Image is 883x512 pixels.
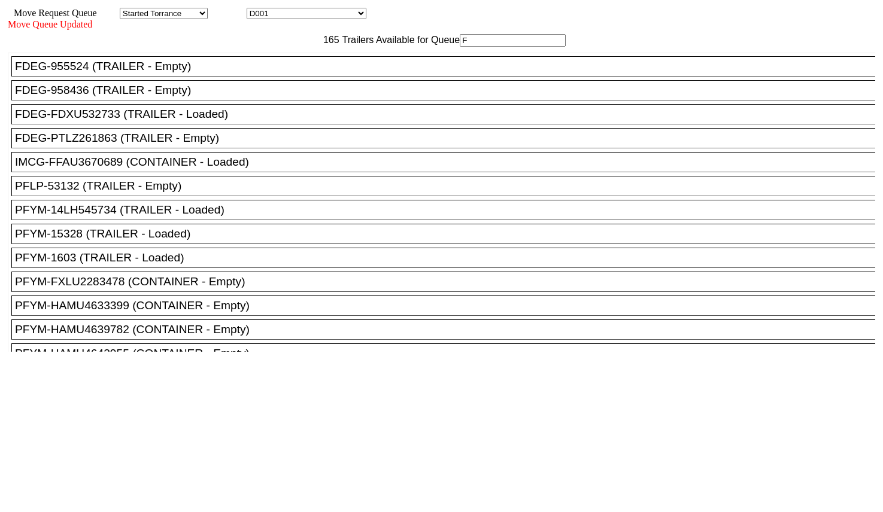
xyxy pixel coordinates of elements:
[15,108,882,121] div: FDEG-FDXU532733 (TRAILER - Loaded)
[15,227,882,240] div: PFYM-15328 (TRAILER - Loaded)
[15,299,882,312] div: PFYM-HAMU4633399 (CONTAINER - Empty)
[15,60,882,73] div: FDEG-955524 (TRAILER - Empty)
[99,8,117,18] span: Area
[15,132,882,145] div: FDEG-PTLZ261863 (TRAILER - Empty)
[15,156,882,169] div: IMCG-FFAU3670689 (CONTAINER - Loaded)
[15,275,882,288] div: PFYM-FXLU2283478 (CONTAINER - Empty)
[317,35,339,45] span: 165
[15,347,882,360] div: PFYM-HAMU4642955 (CONTAINER - Empty)
[15,323,882,336] div: PFYM-HAMU4639782 (CONTAINER - Empty)
[15,179,882,193] div: PFLP-53132 (TRAILER - Empty)
[339,35,460,45] span: Trailers Available for Queue
[460,34,566,47] input: Filter Available Trailers
[210,8,244,18] span: Location
[15,203,882,217] div: PFYM-14LH545734 (TRAILER - Loaded)
[15,84,882,97] div: FDEG-958436 (TRAILER - Empty)
[8,19,92,29] span: Move Queue Updated
[8,8,97,18] span: Move Request Queue
[15,251,882,264] div: PFYM-1603 (TRAILER - Loaded)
